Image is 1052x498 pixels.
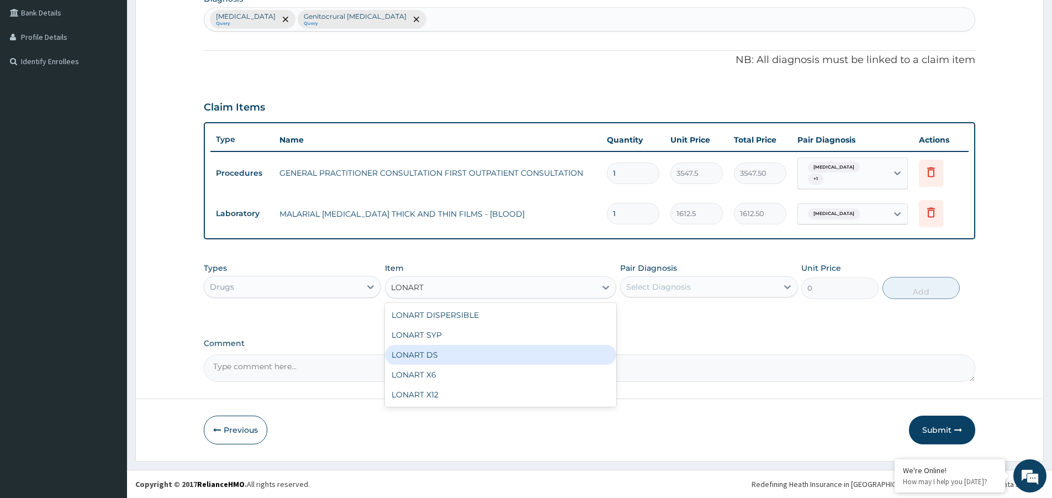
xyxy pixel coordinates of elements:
span: [MEDICAL_DATA] [808,162,860,173]
span: [MEDICAL_DATA] [808,208,860,219]
th: Total Price [728,129,792,151]
div: LONART DISPERSIBLE [385,305,616,325]
div: Chat with us now [57,62,186,76]
small: Query [216,21,276,27]
label: Item [385,263,404,274]
span: remove selection option [281,14,290,24]
strong: Copyright © 2017 . [135,479,247,489]
th: Name [274,129,601,151]
p: [MEDICAL_DATA] [216,12,276,21]
th: Type [210,129,274,150]
div: LONART X6 [385,365,616,385]
label: Unit Price [801,263,841,274]
button: Previous [204,416,267,444]
td: MALARIAL [MEDICAL_DATA] THICK AND THIN FILMS - [BLOOD] [274,203,601,225]
th: Pair Diagnosis [792,129,913,151]
td: Laboratory [210,203,274,224]
label: Comment [204,339,975,348]
td: Procedures [210,163,274,184]
label: Pair Diagnosis [620,263,677,274]
p: NB: All diagnosis must be linked to a claim item [204,53,975,67]
img: d_794563401_company_1708531726252_794563401 [20,55,45,83]
div: LONART SYP [385,325,616,345]
small: Query [304,21,406,27]
textarea: Type your message and hit 'Enter' [6,302,210,340]
span: We're online! [64,139,152,251]
div: Select Diagnosis [626,281,691,292]
div: LONART X12 [385,385,616,405]
p: How may I help you today? [903,477,997,486]
button: Add [882,277,960,299]
div: Redefining Heath Insurance in [GEOGRAPHIC_DATA] using Telemedicine and Data Science! [752,479,1044,490]
p: Genitocrural [MEDICAL_DATA] [304,12,406,21]
td: GENERAL PRACTITIONER CONSULTATION FIRST OUTPATIENT CONSULTATION [274,162,601,184]
a: RelianceHMO [197,479,245,489]
h3: Claim Items [204,102,265,114]
label: Types [204,264,227,273]
div: We're Online! [903,465,997,475]
span: + 1 [808,174,823,185]
footer: All rights reserved. [127,470,1052,498]
th: Unit Price [665,129,728,151]
th: Quantity [601,129,665,151]
div: LONART DS [385,345,616,365]
div: Minimize live chat window [181,6,208,32]
th: Actions [913,129,969,151]
div: Drugs [210,281,234,292]
button: Submit [909,416,975,444]
span: remove selection option [411,14,421,24]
